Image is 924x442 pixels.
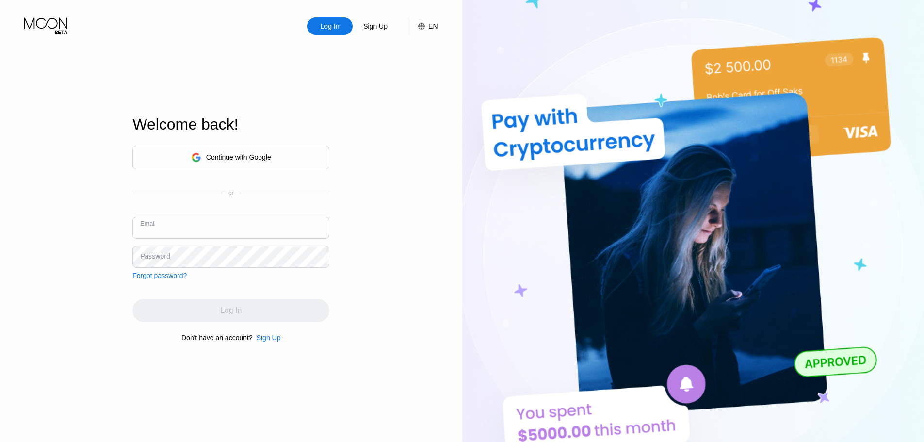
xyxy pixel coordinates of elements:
[362,21,389,31] div: Sign Up
[132,146,329,169] div: Continue with Google
[181,334,253,342] div: Don't have an account?
[132,272,187,279] div: Forgot password?
[253,334,281,342] div: Sign Up
[353,17,398,35] div: Sign Up
[140,252,170,260] div: Password
[140,220,156,227] div: Email
[320,21,340,31] div: Log In
[257,334,281,342] div: Sign Up
[228,190,234,196] div: or
[307,17,353,35] div: Log In
[408,17,438,35] div: EN
[132,115,329,133] div: Welcome back!
[428,22,438,30] div: EN
[206,153,271,161] div: Continue with Google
